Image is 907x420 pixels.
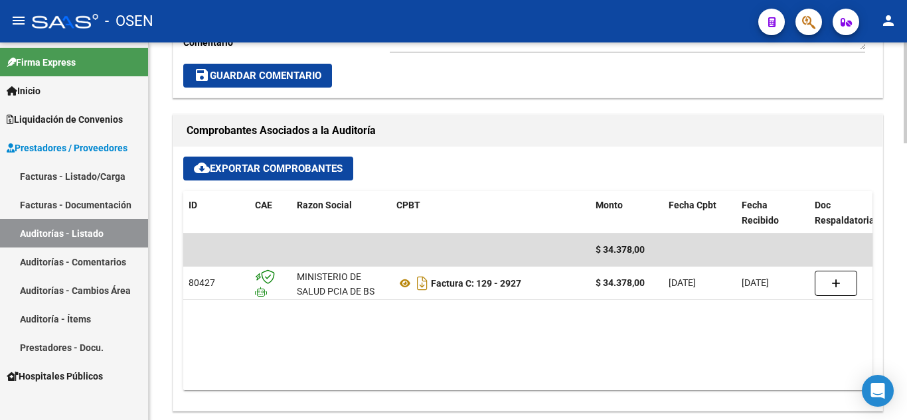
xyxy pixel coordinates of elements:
span: Fecha Cpbt [669,200,716,210]
span: CAE [255,200,272,210]
span: Prestadores / Proveedores [7,141,127,155]
mat-icon: cloud_download [194,160,210,176]
datatable-header-cell: Razon Social [291,191,391,235]
datatable-header-cell: Fecha Recibido [736,191,809,235]
span: CPBT [396,200,420,210]
datatable-header-cell: CAE [250,191,291,235]
button: Exportar Comprobantes [183,157,353,180]
span: Firma Express [7,55,76,70]
button: Guardar Comentario [183,64,332,88]
span: Exportar Comprobantes [194,163,343,175]
span: Hospitales Públicos [7,369,103,384]
span: [DATE] [669,277,696,288]
strong: $ 34.378,00 [596,277,645,288]
span: [DATE] [742,277,769,288]
span: Monto [596,200,623,210]
span: Guardar Comentario [194,70,321,82]
div: Open Intercom Messenger [862,375,894,407]
mat-icon: menu [11,13,27,29]
p: Comentario [183,35,390,50]
span: Razon Social [297,200,352,210]
datatable-header-cell: Monto [590,191,663,235]
mat-icon: person [880,13,896,29]
h1: Comprobantes Asociados a la Auditoría [187,120,869,141]
span: ID [189,200,197,210]
mat-icon: save [194,67,210,83]
span: Doc Respaldatoria [815,200,874,226]
span: 80427 [189,277,215,288]
div: MINISTERIO DE SALUD PCIA DE BS AS [297,269,386,315]
span: Inicio [7,84,41,98]
datatable-header-cell: ID [183,191,250,235]
span: Fecha Recibido [742,200,779,226]
span: - OSEN [105,7,153,36]
datatable-header-cell: CPBT [391,191,590,235]
strong: Factura C: 129 - 2927 [431,278,521,289]
span: Liquidación de Convenios [7,112,123,127]
datatable-header-cell: Fecha Cpbt [663,191,736,235]
i: Descargar documento [414,273,431,294]
span: $ 34.378,00 [596,244,645,255]
datatable-header-cell: Doc Respaldatoria [809,191,889,235]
